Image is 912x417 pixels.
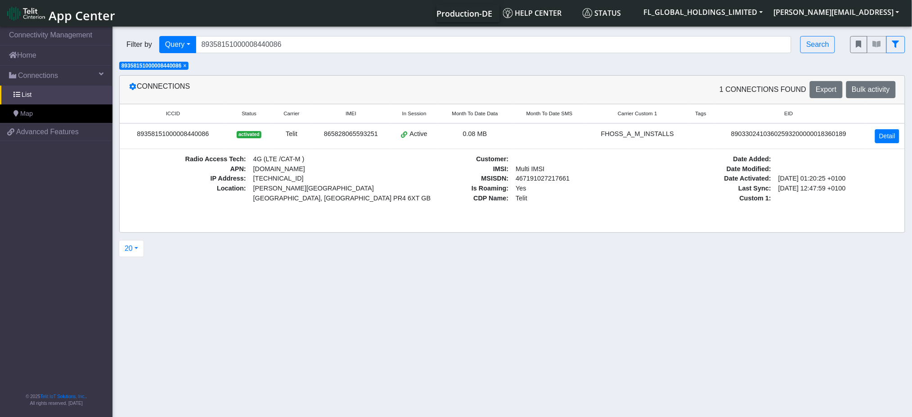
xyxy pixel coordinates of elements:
[119,240,144,257] button: 20
[196,36,792,53] input: Search...
[40,394,85,399] a: Telit IoT Solutions, Inc.
[277,129,305,139] div: Telit
[125,184,250,203] span: Location :
[437,8,493,19] span: Production-DE
[875,129,899,143] a: Detail
[388,184,512,194] span: Is Roaming :
[125,129,221,139] div: 89358151000008440086
[49,7,115,24] span: App Center
[20,109,33,119] span: Map
[317,129,386,139] div: 865828065593251
[526,110,573,118] span: Month To Date SMS
[512,174,637,184] span: 467191027217661
[579,4,638,22] a: Status
[388,164,512,174] span: IMSI :
[650,194,775,204] span: Custom 1 :
[850,36,905,53] div: fitlers menu
[121,63,181,69] span: 89358151000008440086
[388,174,512,184] span: MSISDN :
[499,4,579,22] a: Help center
[22,90,31,100] span: List
[159,36,196,53] button: Query
[775,174,899,184] span: [DATE] 01:20:25 +0100
[638,4,768,20] button: FL_GLOBAL_HOLDINGS_LIMITED
[512,194,637,204] span: Telit
[503,8,513,18] img: knowledge.svg
[253,175,304,182] span: [TECHNICAL_ID]
[125,154,250,164] span: Radio Access Tech :
[583,8,621,18] span: Status
[816,86,836,93] span: Export
[250,154,374,164] span: 4G (LTE /CAT-M )
[650,174,775,184] span: Date Activated :
[253,184,371,194] span: [PERSON_NAME][GEOGRAPHIC_DATA]
[16,127,79,137] span: Advanced Features
[250,164,374,174] span: [DOMAIN_NAME]
[388,154,512,164] span: Customer :
[18,70,58,81] span: Connections
[768,4,905,20] button: [PERSON_NAME][EMAIL_ADDRESS]
[7,6,45,21] img: logo-telit-cinterion-gw-new.png
[7,4,114,23] a: App Center
[242,110,256,118] span: Status
[650,154,775,164] span: Date Added :
[719,129,859,139] div: 89033024103602593200000018360189
[503,8,562,18] span: Help center
[810,81,842,98] button: Export
[452,110,498,118] span: Month To Date Data
[583,8,593,18] img: status.svg
[166,110,180,118] span: ICCID
[253,194,371,204] span: [GEOGRAPHIC_DATA], [GEOGRAPHIC_DATA] PR4 6XT GB
[775,184,899,194] span: [DATE] 12:47:59 +0100
[516,185,526,192] span: Yes
[618,110,657,118] span: Carrier Custom 1
[436,4,492,22] a: Your current platform instance
[463,130,487,137] span: 0.08 MB
[650,184,775,194] span: Last Sync :
[719,84,806,95] span: 1 Connections found
[512,164,637,174] span: Multi IMSI
[122,81,512,98] div: Connections
[800,36,835,53] button: Search
[852,86,890,93] span: Bulk activity
[696,110,706,118] span: Tags
[785,110,793,118] span: EID
[650,164,775,174] span: Date Modified :
[183,63,186,68] button: Close
[237,131,261,138] span: activated
[410,129,427,139] span: Active
[402,110,427,118] span: In Session
[388,194,512,204] span: CDP Name :
[592,129,683,139] div: FHOSS_A_M_INSTALLS
[119,39,159,50] span: Filter by
[183,63,186,69] span: ×
[284,110,300,118] span: Carrier
[125,174,250,184] span: IP Address :
[125,164,250,174] span: APN :
[846,81,896,98] button: Bulk activity
[346,110,356,118] span: IMEI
